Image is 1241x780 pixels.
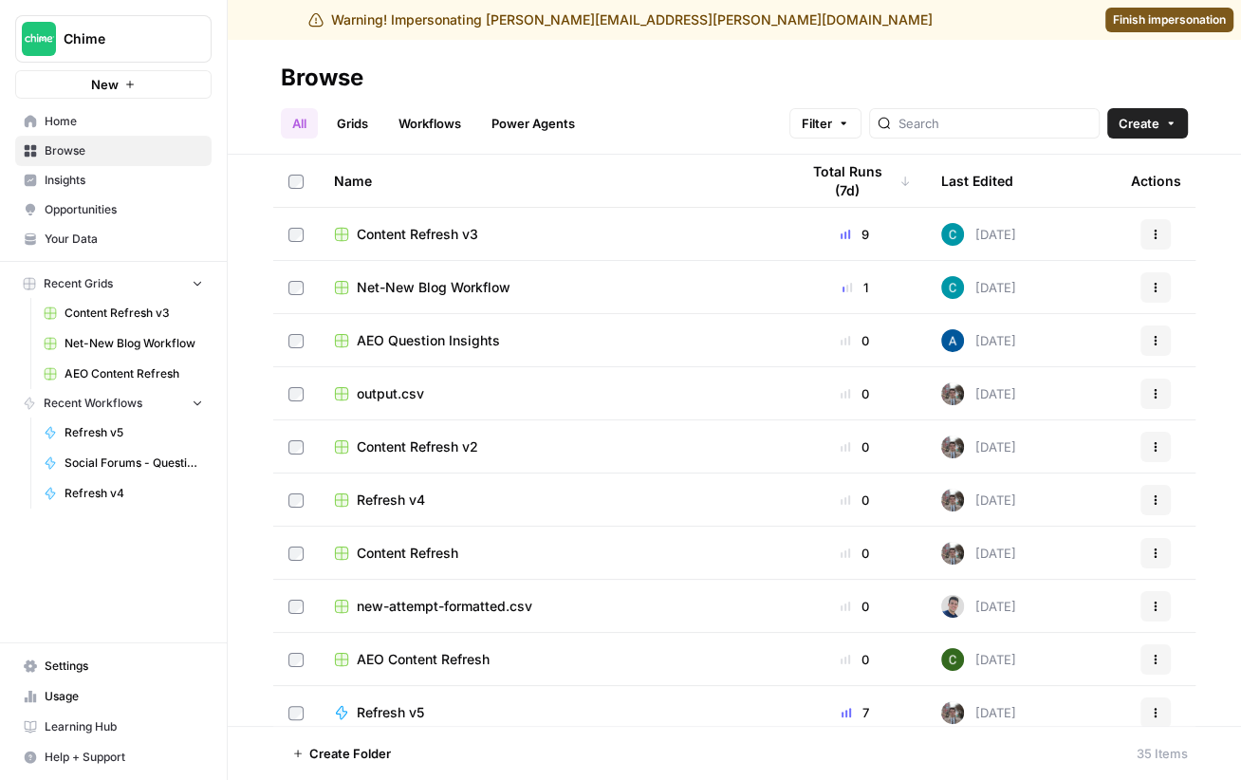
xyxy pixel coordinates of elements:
span: new-attempt-formatted.csv [357,597,532,616]
span: Filter [802,114,832,133]
span: Recent Workflows [44,395,142,412]
span: Browse [45,142,203,159]
button: Recent Workflows [15,389,212,418]
img: a2mlt6f1nb2jhzcjxsuraj5rj4vi [941,382,964,405]
a: AEO Content Refresh [334,650,769,669]
div: 1 [799,278,911,297]
div: Actions [1131,155,1181,207]
div: [DATE] [941,329,1016,352]
div: [DATE] [941,382,1016,405]
div: Total Runs (7d) [799,155,911,207]
span: Create [1119,114,1159,133]
a: Refresh v4 [35,478,212,509]
span: Content Refresh v2 [357,437,478,456]
span: AEO Content Refresh [357,650,490,669]
span: Refresh v5 [357,703,424,722]
span: Refresh v5 [65,424,203,441]
div: [DATE] [941,436,1016,458]
a: Refresh v4 [334,491,769,510]
span: Net-New Blog Workflow [357,278,510,297]
div: 0 [799,491,911,510]
div: 0 [799,544,911,563]
div: Name [334,155,769,207]
img: a2mlt6f1nb2jhzcjxsuraj5rj4vi [941,542,964,565]
a: Content Refresh v3 [35,298,212,328]
span: Content Refresh [357,544,458,563]
a: Refresh v5 [35,418,212,448]
span: AEO Question Insights [357,331,500,350]
span: Social Forums - Question Retrieval [65,455,203,472]
span: Refresh v4 [357,491,425,510]
div: Last Edited [941,155,1013,207]
button: Workspace: Chime [15,15,212,63]
img: j9qb2ccshb41yxhj1huxr8tzk937 [941,276,964,299]
a: Content Refresh [334,544,769,563]
a: Social Forums - Question Retrieval [35,448,212,478]
img: 14qrvic887bnlg6dzgoj39zarp80 [941,648,964,671]
span: Finish impersonation [1113,11,1226,28]
a: Grids [325,108,380,139]
img: a2mlt6f1nb2jhzcjxsuraj5rj4vi [941,436,964,458]
span: Home [45,113,203,130]
div: 0 [799,437,911,456]
a: Browse [15,136,212,166]
a: output.csv [334,384,769,403]
div: 0 [799,331,911,350]
div: Warning! Impersonating [PERSON_NAME][EMAIL_ADDRESS][PERSON_NAME][DOMAIN_NAME] [308,10,933,29]
button: Help + Support [15,742,212,772]
div: 0 [799,384,911,403]
button: Filter [789,108,861,139]
div: 9 [799,225,911,244]
span: AEO Content Refresh [65,365,203,382]
img: a2mlt6f1nb2jhzcjxsuraj5rj4vi [941,701,964,724]
span: Opportunities [45,201,203,218]
a: Settings [15,651,212,681]
div: [DATE] [941,595,1016,618]
a: AEO Question Insights [334,331,769,350]
span: Recent Grids [44,275,113,292]
div: [DATE] [941,223,1016,246]
a: Insights [15,165,212,195]
span: Learning Hub [45,718,203,735]
div: 0 [799,650,911,669]
a: Refresh v5 [334,703,769,722]
a: Workflows [387,108,472,139]
a: Your Data [15,224,212,254]
div: 7 [799,703,911,722]
img: Chime Logo [22,22,56,56]
a: Net-New Blog Workflow [334,278,769,297]
span: Refresh v4 [65,485,203,502]
a: new-attempt-formatted.csv [334,597,769,616]
a: Content Refresh v3 [334,225,769,244]
span: Content Refresh v3 [357,225,478,244]
button: Create Folder [281,738,402,769]
div: 0 [799,597,911,616]
button: New [15,70,212,99]
a: Finish impersonation [1105,8,1233,32]
div: 35 Items [1137,744,1188,763]
span: Your Data [45,231,203,248]
img: j9qb2ccshb41yxhj1huxr8tzk937 [941,223,964,246]
a: Home [15,106,212,137]
a: Content Refresh v2 [334,437,769,456]
a: Usage [15,681,212,712]
img: he81ibor8lsei4p3qvg4ugbvimgp [941,329,964,352]
span: New [91,75,119,94]
a: Opportunities [15,195,212,225]
span: Insights [45,172,203,189]
div: [DATE] [941,542,1016,565]
a: Power Agents [480,108,586,139]
span: output.csv [357,384,424,403]
button: Recent Grids [15,269,212,298]
a: AEO Content Refresh [35,359,212,389]
img: a2mlt6f1nb2jhzcjxsuraj5rj4vi [941,489,964,511]
div: [DATE] [941,276,1016,299]
span: Create Folder [309,744,391,763]
a: All [281,108,318,139]
a: Learning Hub [15,712,212,742]
div: [DATE] [941,701,1016,724]
div: Browse [281,63,363,93]
span: Net-New Blog Workflow [65,335,203,352]
span: Settings [45,658,203,675]
span: Usage [45,688,203,705]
